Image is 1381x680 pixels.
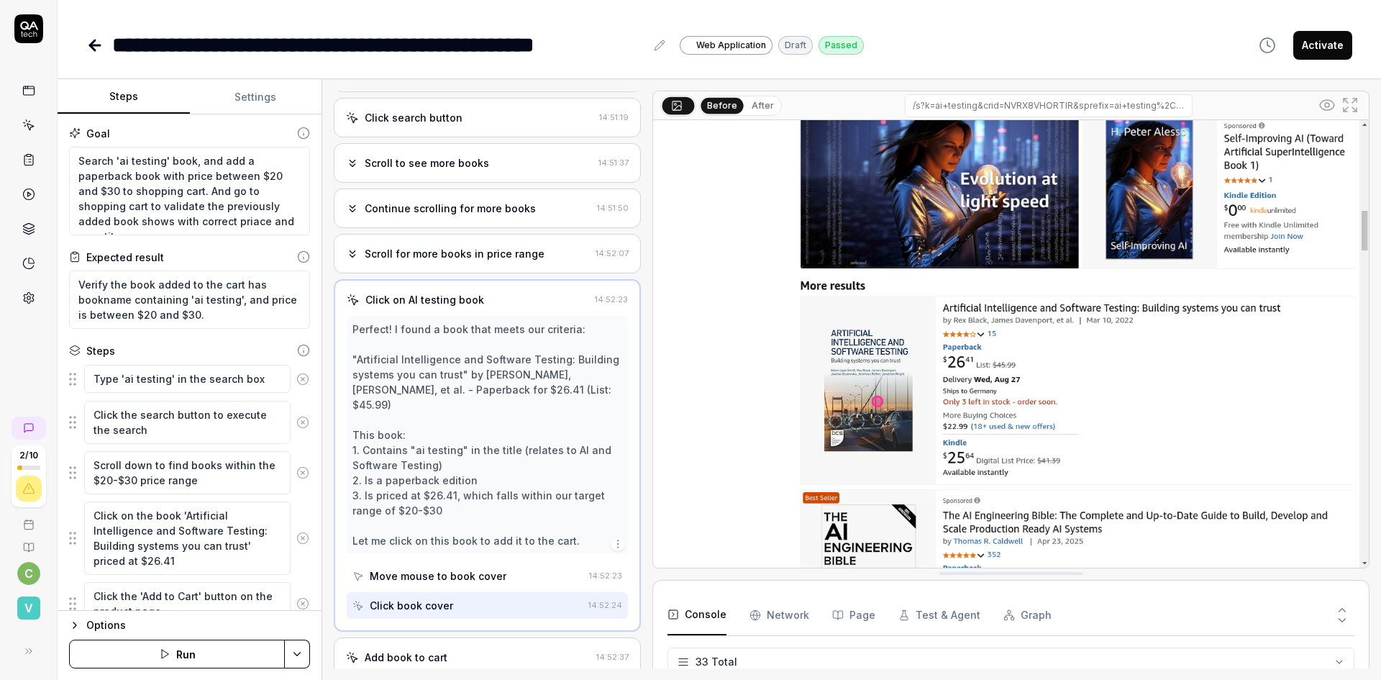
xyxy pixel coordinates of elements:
time: 14:52:24 [588,600,622,610]
button: Click book cover14:52:24 [347,592,628,619]
a: Book a call with us [6,507,51,530]
button: Graph [1003,595,1052,635]
time: 14:51:50 [597,203,629,213]
button: Open in full screen [1339,94,1362,117]
div: Click search button [365,110,462,125]
span: v [17,597,40,620]
button: Steps [58,80,190,114]
button: Page [832,595,875,635]
div: Continue scrolling for more books [365,201,536,216]
button: Before [701,97,744,113]
button: Console [667,595,726,635]
button: Move mouse to book cover14:52:23 [347,563,628,589]
button: Remove step [291,365,315,394]
div: Suggestions [69,400,310,445]
time: 14:52:37 [596,652,629,662]
span: Web Application [696,39,766,52]
time: 14:52:07 [596,248,629,258]
div: Click book cover [370,598,453,613]
button: Remove step [291,408,315,437]
button: c [17,562,40,585]
button: Network [749,595,809,635]
button: Remove step [291,589,315,618]
div: Add book to cart [365,650,447,665]
div: Suggestions [69,364,310,394]
time: 14:52:23 [595,294,628,304]
div: Suggestions [69,450,310,495]
button: After [746,98,780,114]
button: Options [69,617,310,634]
div: Perfect! I found a book that meets our criteria: "Artificial Intelligence and Software Testing: B... [352,322,622,548]
button: Run [69,640,285,668]
button: Activate [1293,31,1352,60]
div: Passed [819,36,864,55]
div: Suggestions [69,581,310,626]
div: Expected result [86,250,164,265]
div: Steps [86,343,115,358]
time: 14:52:23 [589,571,622,581]
button: Remove step [291,524,315,553]
button: Remove step [291,458,315,487]
time: 14:51:19 [599,112,629,122]
time: 14:51:37 [598,158,629,168]
span: 2 / 10 [19,451,38,460]
button: Show all interative elements [1316,94,1339,117]
button: View version history [1250,31,1285,60]
button: Test & Agent [898,595,980,635]
div: Click on AI testing book [365,292,484,307]
div: Draft [778,36,813,55]
a: Documentation [6,530,51,553]
div: Suggestions [69,501,310,576]
div: Move mouse to book cover [370,568,506,584]
a: New conversation [12,417,46,440]
div: Scroll to see more books [365,155,489,171]
div: Goal [86,126,110,141]
button: v [6,585,51,622]
div: Options [86,617,310,634]
a: Web Application [680,35,772,55]
div: Scroll for more books in price range [365,246,544,261]
img: Screenshot [653,120,1369,568]
button: Settings [190,80,322,114]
